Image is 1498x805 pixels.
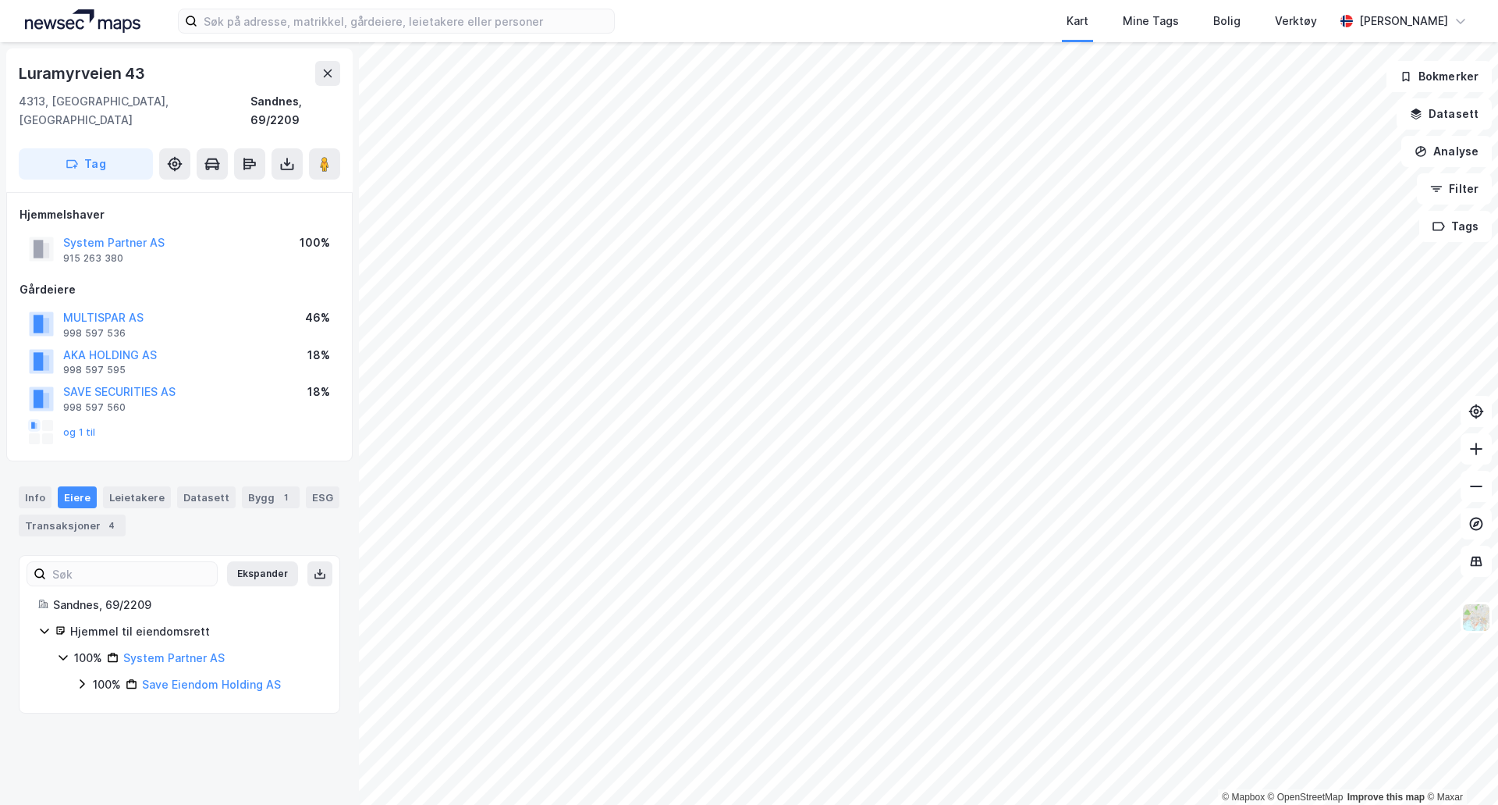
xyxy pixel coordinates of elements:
div: 998 597 536 [63,327,126,340]
div: Bygg [242,486,300,508]
div: Datasett [177,486,236,508]
div: Eiere [58,486,97,508]
div: 100% [93,675,121,694]
div: 100% [300,233,330,252]
a: OpenStreetMap [1268,792,1344,803]
a: Improve this map [1347,792,1425,803]
div: Verktøy [1275,12,1317,30]
div: Kontrollprogram for chat [1420,730,1498,805]
div: 18% [307,383,330,401]
div: Transaksjoner [19,515,126,536]
div: Leietakere [103,486,171,508]
button: Analyse [1401,136,1492,167]
img: Z [1461,603,1491,632]
img: logo.a4113a55bc3d86da70a041830d287a7e.svg [25,9,140,33]
button: Datasett [1397,98,1492,130]
div: Mine Tags [1123,12,1179,30]
button: Ekspander [227,561,298,586]
a: Mapbox [1222,792,1265,803]
div: [PERSON_NAME] [1359,12,1448,30]
button: Bokmerker [1386,61,1492,92]
div: Gårdeiere [20,280,339,299]
div: Sandnes, 69/2209 [53,596,321,614]
div: 100% [74,649,102,668]
div: Bolig [1213,12,1241,30]
a: System Partner AS [123,651,225,664]
div: Info [19,486,51,508]
div: Sandnes, 69/2209 [250,92,340,130]
div: Kart [1067,12,1088,30]
div: 46% [305,308,330,327]
iframe: Chat Widget [1420,730,1498,805]
div: 915 263 380 [63,252,123,265]
a: Save Eiendom Holding AS [142,678,281,691]
div: Hjemmel til eiendomsrett [70,622,321,641]
input: Søk [46,562,217,586]
div: 998 597 560 [63,401,126,414]
input: Søk på adresse, matrikkel, gårdeiere, leietakere eller personer [197,9,614,33]
div: ESG [306,486,339,508]
div: Hjemmelshaver [20,205,339,224]
button: Tag [19,148,153,180]
div: 998 597 595 [63,364,126,376]
div: 1 [278,490,293,505]
div: 4313, [GEOGRAPHIC_DATA], [GEOGRAPHIC_DATA] [19,92,250,130]
div: 18% [307,346,330,365]
div: Luramyrveien 43 [19,61,148,86]
div: 4 [104,518,119,533]
button: Tags [1419,211,1492,242]
button: Filter [1417,173,1492,205]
